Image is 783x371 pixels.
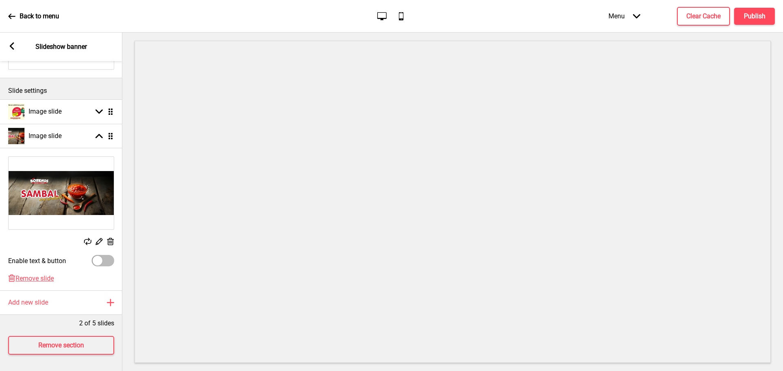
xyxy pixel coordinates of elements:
a: Back to menu [8,5,59,27]
p: Slide settings [8,86,114,95]
h4: Clear Cache [686,12,721,21]
p: 2 of 5 slides [79,319,114,328]
p: Slideshow banner [35,42,87,51]
span: Remove slide [15,274,54,282]
h4: Add new slide [8,298,48,307]
button: Clear Cache [677,7,730,26]
div: Menu [600,4,648,28]
p: Back to menu [20,12,59,21]
h4: Remove section [38,341,84,350]
h4: Image slide [29,107,62,116]
h4: Publish [744,12,765,21]
button: Remove section [8,336,114,355]
h4: Image slide [29,132,62,140]
label: Enable text & button [8,257,66,265]
button: Publish [734,8,775,25]
img: Image [9,157,114,229]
